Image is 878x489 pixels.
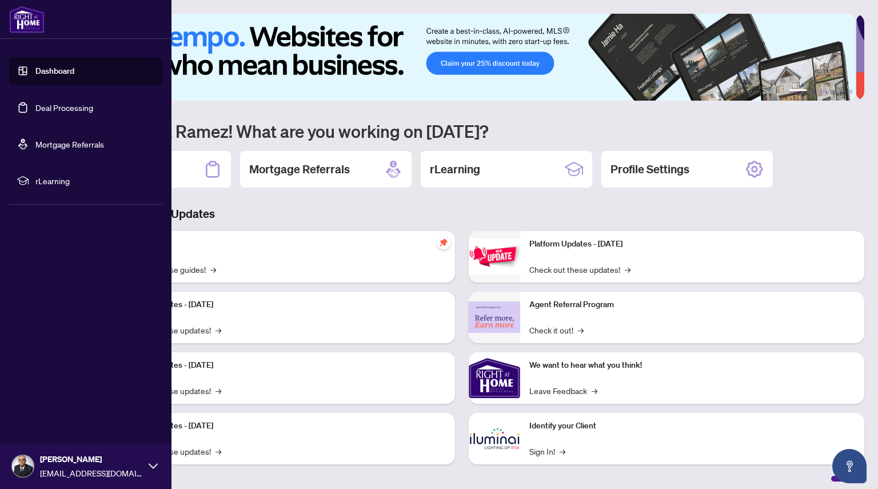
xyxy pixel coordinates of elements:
[610,161,689,177] h2: Profile Settings
[249,161,350,177] h2: Mortgage Referrals
[830,89,835,94] button: 4
[469,352,520,404] img: We want to hear what you think!
[578,324,584,336] span: →
[469,413,520,464] img: Identify your Client
[120,420,446,432] p: Platform Updates - [DATE]
[529,263,630,276] a: Check out these updates!→
[35,174,154,187] span: rLearning
[430,161,480,177] h2: rLearning
[215,384,221,397] span: →
[120,359,446,372] p: Platform Updates - [DATE]
[35,102,93,113] a: Deal Processing
[625,263,630,276] span: →
[469,238,520,275] img: Platform Updates - June 23, 2025
[9,6,45,33] img: logo
[560,445,565,458] span: →
[529,445,565,458] a: Sign In!→
[59,120,864,142] h1: Welcome back Ramez! What are you working on [DATE]?
[529,238,855,251] p: Platform Updates - [DATE]
[832,449,867,483] button: Open asap
[469,301,520,333] img: Agent Referral Program
[821,89,825,94] button: 3
[789,89,807,94] button: 1
[40,453,143,466] span: [PERSON_NAME]
[120,299,446,311] p: Platform Updates - [DATE]
[120,238,446,251] p: Self-Help
[529,359,855,372] p: We want to hear what you think!
[59,206,864,222] h3: Brokerage & Industry Updates
[529,299,855,311] p: Agent Referral Program
[812,89,816,94] button: 2
[215,445,221,458] span: →
[35,139,104,149] a: Mortgage Referrals
[40,467,143,479] span: [EMAIL_ADDRESS][DOMAIN_NAME]
[529,324,584,336] a: Check it out!→
[12,455,34,477] img: Profile Icon
[59,14,856,101] img: Slide 0
[592,384,597,397] span: →
[529,420,855,432] p: Identify your Client
[529,384,597,397] a: Leave Feedback→
[35,66,74,76] a: Dashboard
[210,263,216,276] span: →
[437,236,450,249] span: pushpin
[839,89,844,94] button: 5
[848,89,853,94] button: 6
[215,324,221,336] span: →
